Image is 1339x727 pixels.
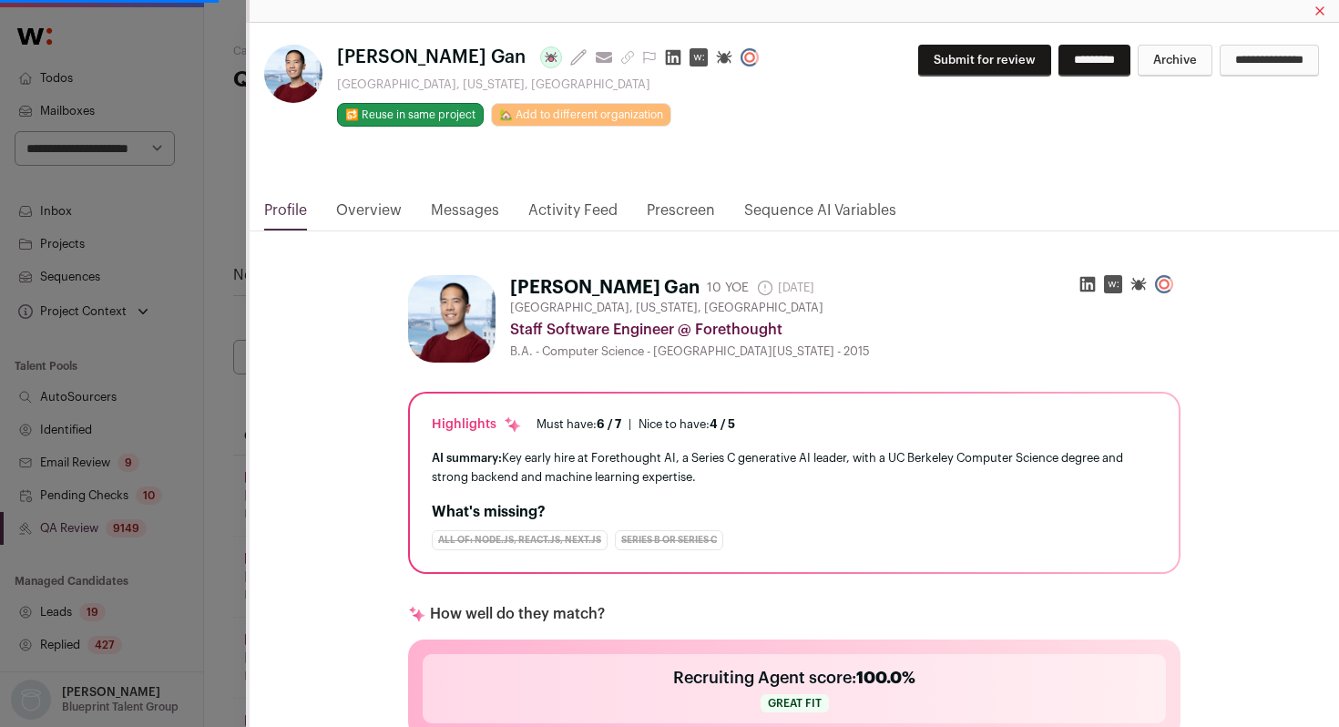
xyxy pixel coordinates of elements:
span: 100.0% [856,670,915,686]
span: Great fit [761,694,829,712]
p: How well do they match? [430,603,605,625]
div: Series B or Series C [615,530,723,550]
ul: | [537,417,735,432]
a: Prescreen [647,200,715,230]
a: 🏡 Add to different organization [491,103,671,127]
button: Archive [1138,45,1212,77]
a: Activity Feed [528,200,618,230]
span: AI summary: [432,452,502,464]
div: Highlights [432,415,522,434]
a: Overview [336,200,402,230]
div: Must have: [537,417,621,432]
img: a9b0e15cd543acd3252e957b3ba88e30a1c61a6117a02ace11dc49693f157209 [264,45,322,103]
div: Nice to have: [639,417,735,432]
h2: Recruiting Agent score: [673,665,915,691]
div: Key early hire at Forethought AI, a Series C generative AI leader, with a UC Berkeley Computer Sc... [432,448,1157,486]
div: B.A. - Computer Science - [GEOGRAPHIC_DATA][US_STATE] - 2015 [510,344,1181,359]
span: [PERSON_NAME] Gan [337,45,526,70]
div: [GEOGRAPHIC_DATA], [US_STATE], [GEOGRAPHIC_DATA] [337,77,766,92]
span: [GEOGRAPHIC_DATA], [US_STATE], [GEOGRAPHIC_DATA] [510,301,823,315]
div: Staff Software Engineer @ Forethought [510,319,1181,341]
img: a9b0e15cd543acd3252e957b3ba88e30a1c61a6117a02ace11dc49693f157209 [408,275,496,363]
span: 4 / 5 [710,418,735,430]
button: Submit for review [918,45,1051,77]
h1: [PERSON_NAME] Gan [510,275,700,301]
a: Sequence AI Variables [744,200,896,230]
button: 🔂 Reuse in same project [337,103,484,127]
span: 6 / 7 [597,418,621,430]
a: Messages [431,200,499,230]
a: Profile [264,200,307,230]
h2: What's missing? [432,501,1157,523]
div: All of: Node.js, React.js, Next.js [432,530,608,550]
div: 10 YOE [707,279,749,297]
span: [DATE] [756,279,814,297]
